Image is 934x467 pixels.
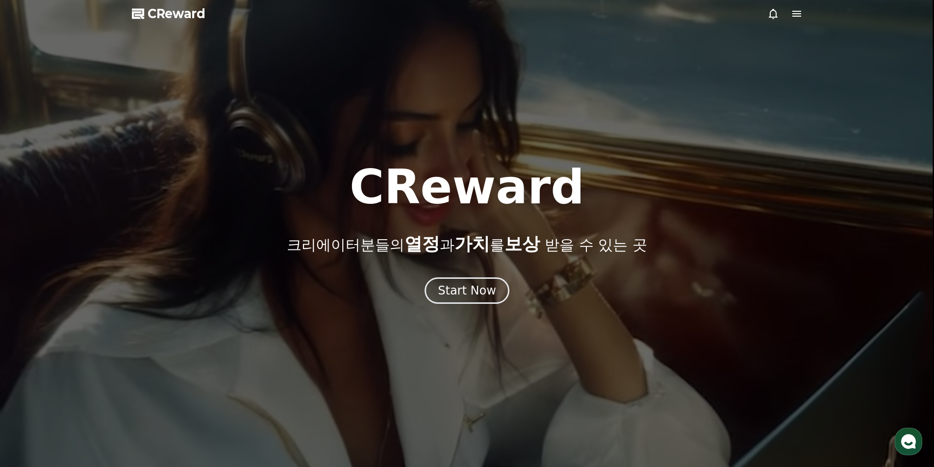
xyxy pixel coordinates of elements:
a: Start Now [425,287,509,296]
p: 크리에이터분들의 과 를 받을 수 있는 곳 [287,234,647,254]
span: 보상 [505,234,540,254]
a: CReward [132,6,205,22]
span: 홈 [31,325,37,333]
span: 열정 [404,234,440,254]
a: 설정 [126,311,188,335]
span: 대화 [90,326,101,334]
h1: CReward [350,164,584,211]
span: CReward [148,6,205,22]
span: 설정 [151,325,163,333]
div: Start Now [438,283,496,298]
a: 홈 [3,311,65,335]
span: 가치 [454,234,490,254]
a: 대화 [65,311,126,335]
button: Start Now [425,277,509,304]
